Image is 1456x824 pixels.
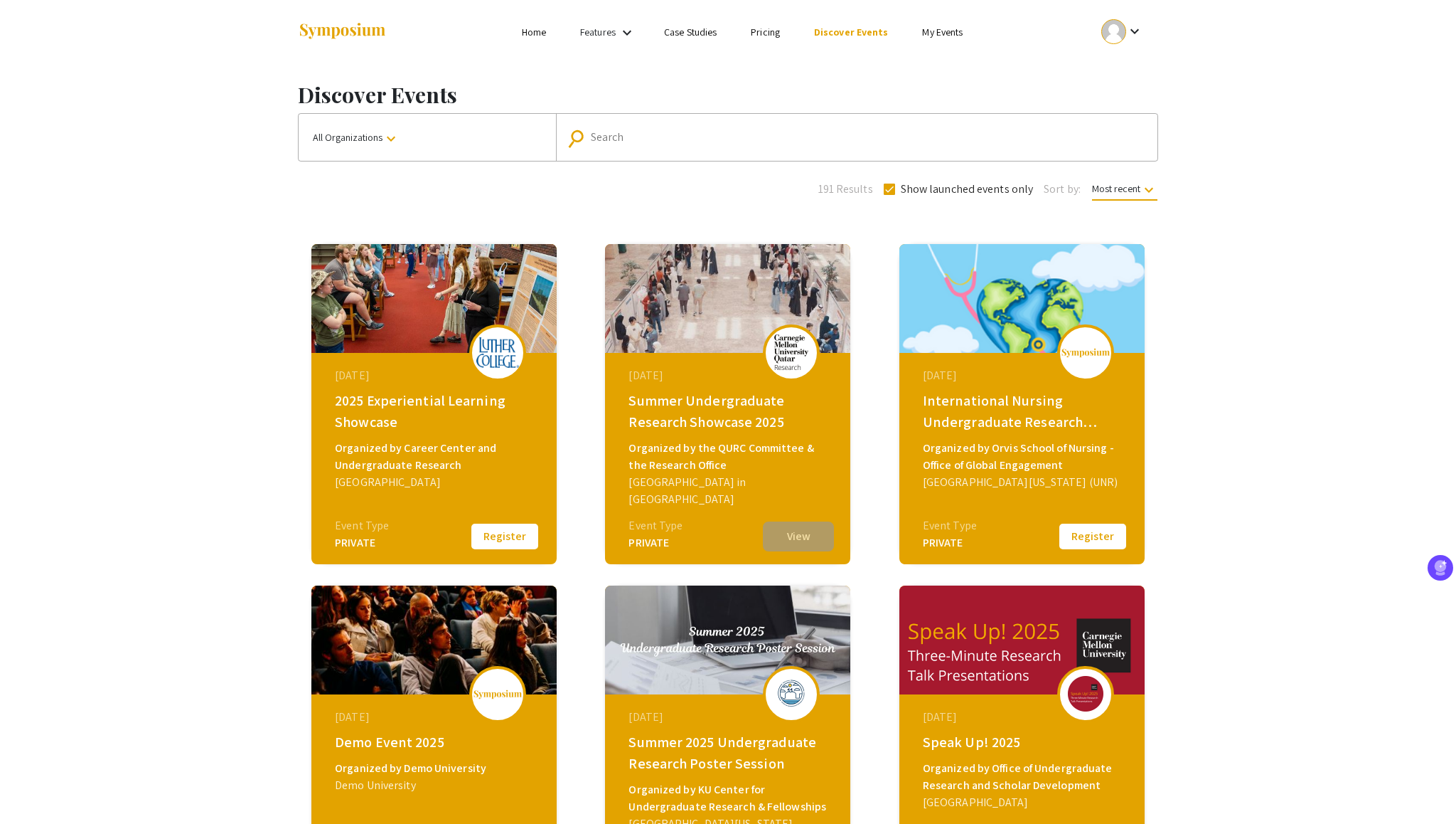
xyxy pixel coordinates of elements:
[335,760,537,777] div: Organized by Demo University
[1044,181,1081,198] span: Sort by:
[923,474,1125,491] div: [GEOGRAPHIC_DATA][US_STATE] (UNR)
[335,517,389,534] div: Event Type
[473,690,523,699] img: logo_v2.png
[313,131,400,144] span: All Organizations
[923,760,1125,794] div: Organized by Office of Undergraduate Research and Scholar Development
[770,676,813,712] img: summer-2025-undergraduate-research-poster-session_eventLogo_a048e7_.png
[298,82,1158,107] h1: Discover Events
[763,522,834,551] button: View
[335,474,537,491] div: [GEOGRAPHIC_DATA]
[299,114,556,161] button: All Organizations
[628,474,830,508] div: [GEOGRAPHIC_DATA] in [GEOGRAPHIC_DATA]
[580,26,616,38] a: Features
[923,367,1125,384] div: [DATE]
[1064,676,1107,712] img: speak-up-2025_eventLogo_8a7d19_.png
[311,586,557,694] img: demo-event-2025_eventCoverPhoto_e268cd__thumb.jpg
[335,390,537,433] div: 2025 Experiential Learning Showcase
[899,586,1145,694] img: speak-up-2025_eventCoverPhoto_f5af8f__thumb.png
[628,781,830,815] div: Organized by KU Center for Undergraduate Research & Fellowships
[628,367,830,384] div: [DATE]
[770,334,813,370] img: summer-undergraduate-research-showcase-2025_eventLogo_367938_.png
[335,731,537,753] div: Demo Event 2025
[628,709,830,726] div: [DATE]
[751,26,780,38] a: Pricing
[628,731,830,774] div: Summer 2025 Undergraduate Research Poster Session
[605,586,850,694] img: summer-2025-undergraduate-research-poster-session_eventCoverPhoto_77f9a4__thumb.jpg
[1126,23,1143,40] mat-icon: Expand account dropdown
[923,517,977,534] div: Event Type
[335,777,537,794] div: Demo University
[476,337,519,368] img: 2025-experiential-learning-showcase_eventLogo_377aea_.png
[382,130,400,147] mat-icon: keyboard_arrow_down
[1092,182,1157,201] span: Most recent
[923,390,1125,433] div: International Nursing Undergraduate Research Symposium (INURS)
[11,760,60,813] iframe: Chat
[628,440,830,474] div: Organized by the QURC Committee & the Research Office
[1081,176,1169,201] button: Most recent
[522,26,546,38] a: Home
[814,26,889,38] a: Discover Events
[605,244,850,353] img: summer-undergraduate-research-showcase-2025_eventCoverPhoto_d7183b__thumb.jpg
[923,709,1125,726] div: [DATE]
[335,367,537,384] div: [DATE]
[335,440,537,474] div: Organized by Career Center and Undergraduate Research
[1057,522,1128,551] button: Register
[899,244,1145,353] img: global-connections-in-nursing-philippines-neva_eventCoverPhoto_3453dd__thumb.png
[628,534,682,551] div: PRIVATE
[569,126,590,151] mat-icon: Search
[923,534,977,551] div: PRIVATE
[628,390,830,433] div: Summer Undergraduate Research Showcase 2025
[818,181,873,198] span: 191 Results
[311,244,557,353] img: 2025-experiential-learning-showcase_eventCoverPhoto_3051d9__thumb.jpg
[1061,348,1110,358] img: logo_v2.png
[619,24,636,41] mat-icon: Expand Features list
[335,534,389,551] div: PRIVATE
[901,181,1034,198] span: Show launched events only
[298,22,387,41] img: Symposium by ForagerOne
[335,709,537,726] div: [DATE]
[1140,181,1157,199] mat-icon: keyboard_arrow_down
[923,440,1125,474] div: Organized by Orvis School of Nursing - Office of Global Engagement
[1086,16,1158,48] button: Expand account dropdown
[923,731,1125,753] div: Speak Up! 2025
[923,794,1125,811] div: [GEOGRAPHIC_DATA]
[628,517,682,534] div: Event Type
[922,26,963,38] a: My Events
[664,26,717,38] a: Case Studies
[469,522,540,551] button: Register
